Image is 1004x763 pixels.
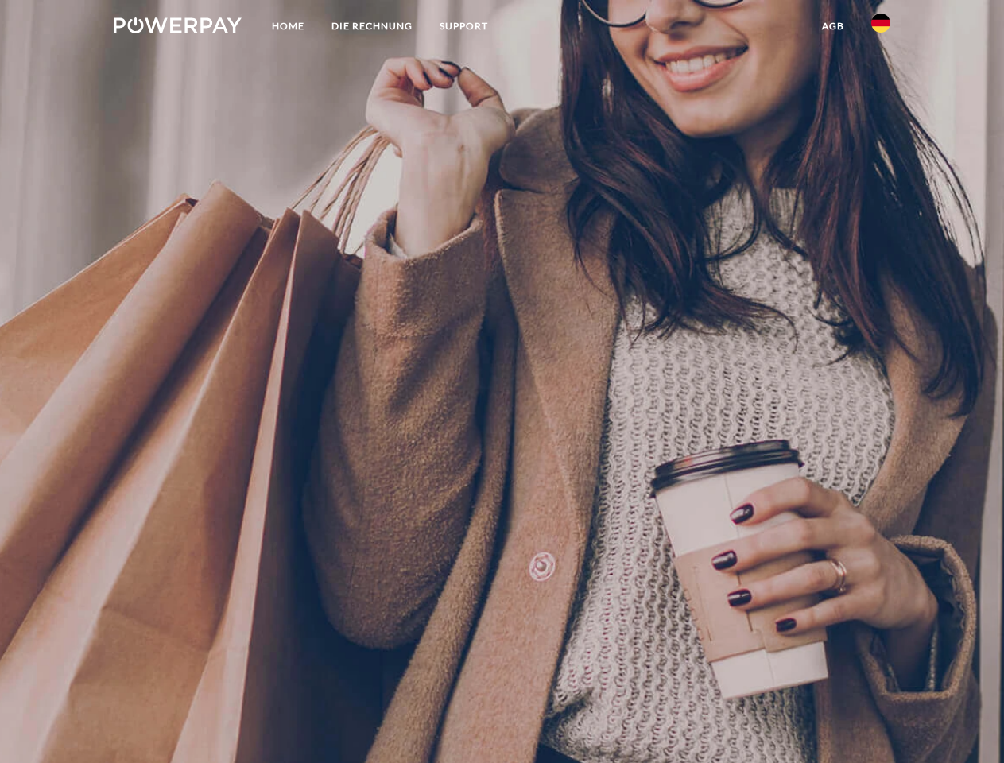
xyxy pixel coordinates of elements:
[808,12,858,41] a: agb
[258,12,318,41] a: Home
[426,12,502,41] a: SUPPORT
[114,17,242,33] img: logo-powerpay-white.svg
[318,12,426,41] a: DIE RECHNUNG
[871,14,890,33] img: de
